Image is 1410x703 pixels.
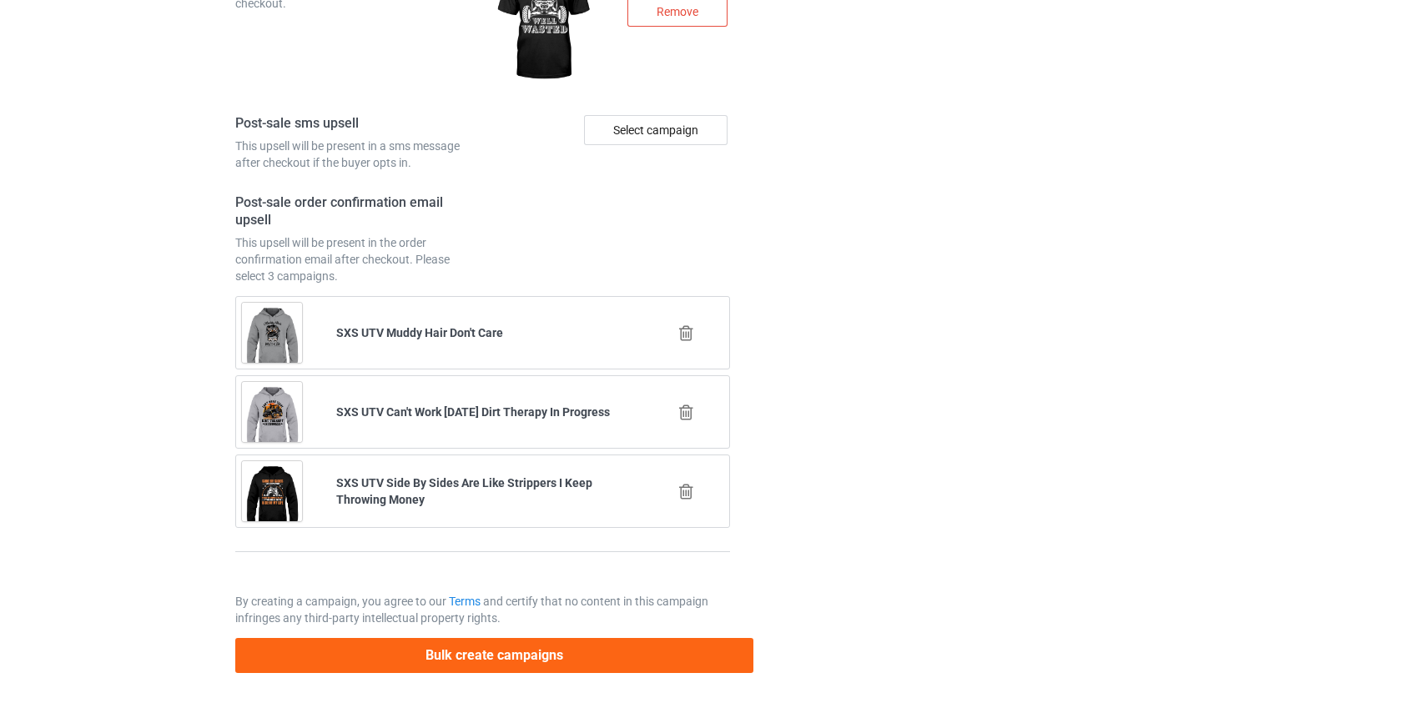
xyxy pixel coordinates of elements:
p: By creating a campaign, you agree to our and certify that no content in this campaign infringes a... [235,593,731,626]
div: Select campaign [584,115,728,145]
b: SXS UTV Side By Sides Are Like Strippers I Keep Throwing Money [336,476,592,506]
button: Bulk create campaigns [235,638,754,672]
h4: Post-sale order confirmation email upsell [235,194,477,228]
a: Terms [449,595,481,608]
h4: Post-sale sms upsell [235,115,477,133]
div: This upsell will be present in a sms message after checkout if the buyer opts in. [235,138,477,171]
div: This upsell will be present in the order confirmation email after checkout. Please select 3 campa... [235,234,477,284]
b: SXS UTV Muddy Hair Don't Care [336,326,503,339]
b: SXS UTV Can't Work [DATE] Dirt Therapy In Progress [336,405,610,419]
